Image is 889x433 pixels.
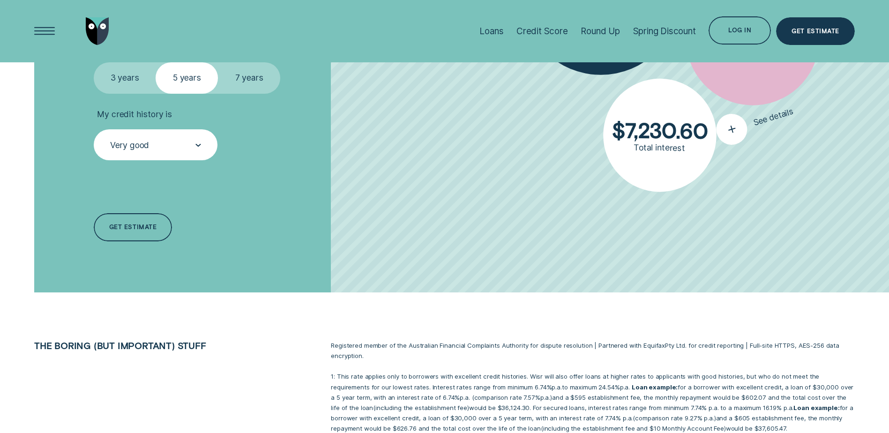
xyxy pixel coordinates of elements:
strong: Loan example: [793,404,839,411]
img: Wisr [86,17,109,45]
div: Spring Discount [633,26,696,37]
span: Per Annum [620,383,630,391]
span: Per Annum [460,394,470,401]
span: ) [550,394,552,401]
label: 7 years [218,62,280,93]
span: Per Annum [540,394,550,401]
label: 3 years [94,62,156,93]
span: P T Y [665,342,674,349]
span: ) [724,425,726,432]
button: Open Menu [30,17,59,45]
span: ( [373,404,375,411]
p: Registered member of the Australian Financial Complaints Authority for dispute resolution | Partn... [331,340,855,361]
div: Loans [479,26,503,37]
span: p.a. [460,394,470,401]
span: ( [541,425,543,432]
span: Pty [665,342,674,349]
span: p.a. [552,383,561,391]
h2: The boring (but important) stuff [29,340,267,351]
button: Log in [709,16,771,45]
span: ( [633,414,635,422]
div: Credit Score [516,26,568,37]
div: Very good [110,140,149,150]
div: Round Up [581,26,620,37]
button: See details [713,97,798,149]
span: p.a. [620,383,630,391]
strong: Loan example: [632,383,678,391]
span: Per Annum [552,383,561,391]
span: p.a. [540,394,550,401]
label: 5 years [156,62,218,93]
span: My credit history is [97,109,172,119]
span: ( [472,394,474,401]
a: Get estimate [94,213,172,241]
span: ) [714,414,716,422]
a: Get Estimate [776,17,855,45]
span: ) [467,404,469,411]
span: See details [752,106,795,128]
span: L T D [676,342,686,349]
span: Ltd [676,342,686,349]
